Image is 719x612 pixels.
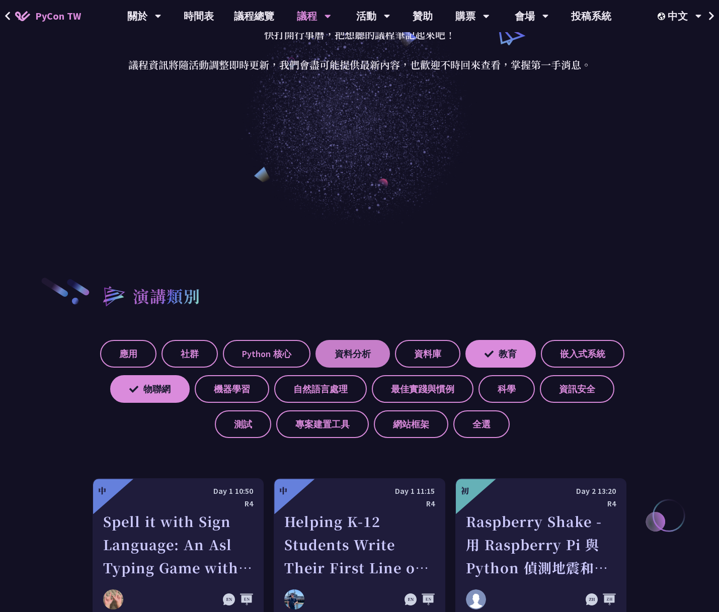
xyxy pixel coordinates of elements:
span: PyCon TW [35,9,81,24]
label: 全選 [453,410,510,438]
label: 最佳實踐與慣例 [372,375,473,403]
div: R4 [466,497,616,510]
h2: 演講類別 [133,284,200,308]
label: 資料庫 [395,340,460,368]
div: R4 [284,497,434,510]
a: PyCon TW [5,4,91,29]
label: 資料分析 [315,340,390,368]
img: Home icon of PyCon TW 2025 [15,11,30,21]
label: 物聯網 [110,375,190,403]
label: Python 核心 [223,340,310,368]
label: 專案建置工具 [276,410,369,438]
div: Day 1 10:50 [103,485,253,497]
label: 測試 [215,410,271,438]
label: 資訊安全 [540,375,614,403]
label: 社群 [162,340,218,368]
label: 教育 [465,340,536,368]
div: 中 [279,485,287,497]
label: 機器學習 [195,375,269,403]
div: Helping K-12 Students Write Their First Line of Python: Building a Game-Based Learning Platform w... [284,510,434,579]
img: Locale Icon [658,13,668,20]
div: Raspberry Shake - 用 Raspberry Pi 與 Python 偵測地震和監控地球活動 [466,510,616,579]
div: 初 [461,485,469,497]
div: R4 [103,497,253,510]
img: heading-bullet [93,277,133,315]
label: 嵌入式系統 [541,340,624,368]
img: Ethan Chang [103,589,123,609]
img: Chieh-Hung (Jeff) Cheng [284,589,304,609]
label: 應用 [100,340,156,368]
div: Day 2 13:20 [466,485,616,497]
label: 自然語言處理 [274,375,367,403]
div: Spell it with Sign Language: An Asl Typing Game with MediaPipe [103,510,253,579]
div: Day 1 11:15 [284,485,434,497]
label: 網站框架 [374,410,448,438]
div: 中 [98,485,106,497]
img: sosorry [466,589,486,609]
label: 科學 [478,375,535,403]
